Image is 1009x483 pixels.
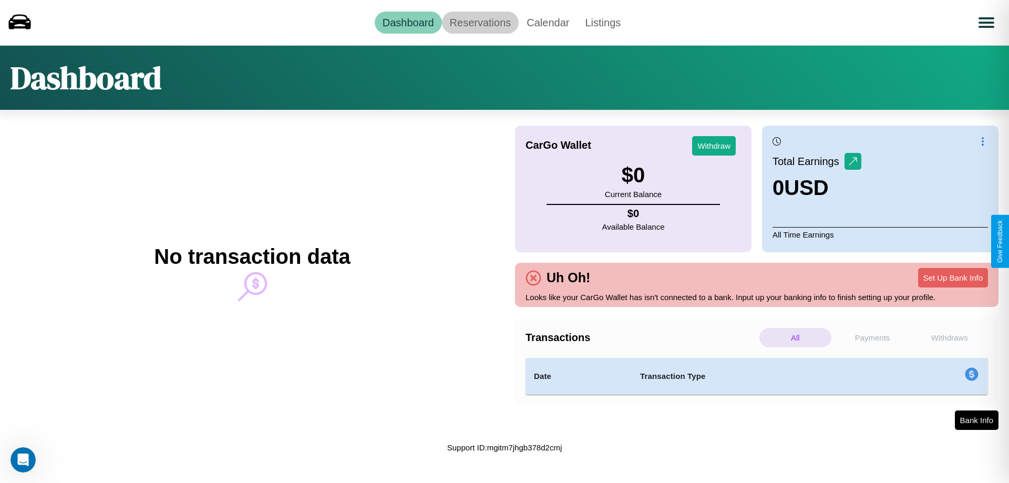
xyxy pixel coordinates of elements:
button: Set Up Bank Info [918,268,988,287]
table: simple table [526,358,988,395]
iframe: Intercom live chat [11,447,36,472]
h4: Uh Oh! [541,270,595,285]
p: Payments [837,328,909,347]
h3: $ 0 [605,163,662,187]
h2: No transaction data [154,245,350,269]
h4: Date [534,370,623,383]
button: Withdraw [692,136,736,156]
div: Give Feedback [996,220,1004,263]
button: Bank Info [955,410,998,430]
p: Available Balance [602,220,665,234]
a: Dashboard [375,12,442,34]
button: Open menu [972,8,1001,37]
h4: $ 0 [602,208,665,220]
p: All Time Earnings [773,227,988,242]
h3: 0 USD [773,176,861,200]
h4: CarGo Wallet [526,139,591,151]
h1: Dashboard [11,56,161,99]
a: Reservations [442,12,519,34]
a: Calendar [519,12,577,34]
p: Current Balance [605,187,662,201]
h4: Transactions [526,332,757,344]
p: All [759,328,831,347]
p: Total Earnings [773,152,845,171]
p: Withdraws [913,328,985,347]
a: Listings [577,12,629,34]
h4: Transaction Type [640,370,879,383]
p: Looks like your CarGo Wallet has isn't connected to a bank. Input up your banking info to finish ... [526,290,988,304]
p: Support ID: mgitm7jhgb378d2cmj [447,440,562,455]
